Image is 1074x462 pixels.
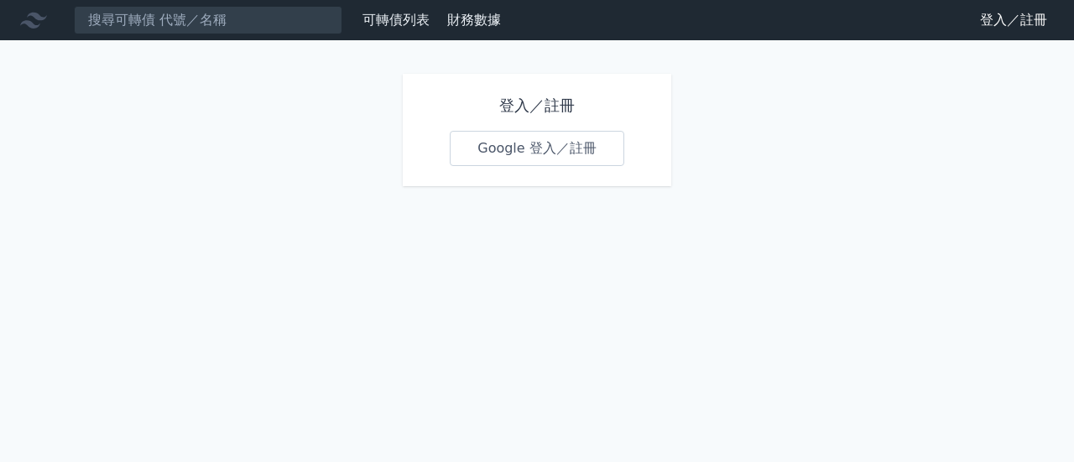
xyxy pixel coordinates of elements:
[447,12,501,28] a: 財務數據
[362,12,430,28] a: 可轉債列表
[450,131,624,166] a: Google 登入／註冊
[74,6,342,34] input: 搜尋可轉債 代號／名稱
[967,7,1061,34] a: 登入／註冊
[450,94,624,117] h1: 登入／註冊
